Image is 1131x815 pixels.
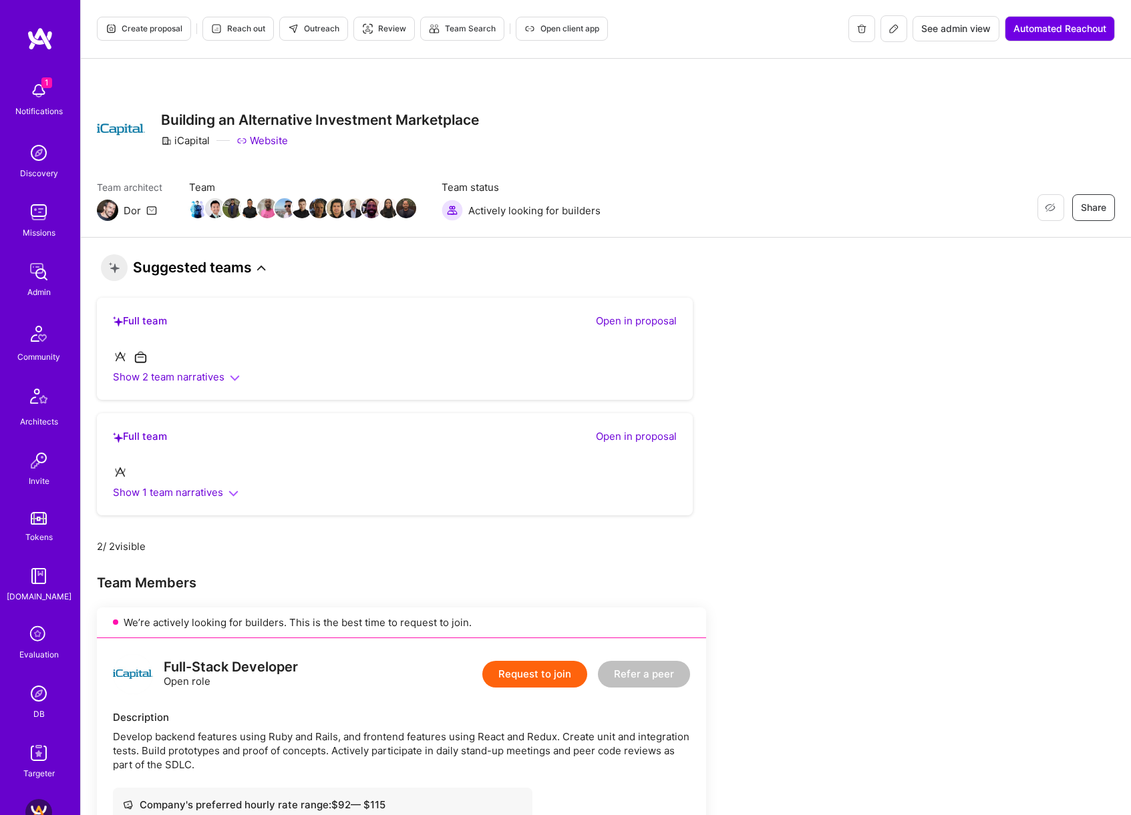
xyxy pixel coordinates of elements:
[106,23,182,35] span: Create proposal
[363,197,380,220] a: Team Member Avatar
[7,589,71,603] div: [DOMAIN_NAME]
[211,23,265,35] span: Reach out
[328,197,345,220] a: Team Member Avatar
[23,766,55,780] div: Targeter
[397,197,415,220] a: Team Member Avatar
[524,23,599,35] span: Open client app
[396,198,416,218] img: Team Member Avatar
[1013,22,1106,35] span: Automated Reachout
[241,197,259,220] a: Team Member Avatar
[124,204,141,218] div: Dor
[23,382,55,415] img: Architects
[31,512,47,525] img: tokens
[20,415,58,429] div: Architects
[23,318,55,350] img: Community
[25,77,52,104] img: bell
[442,180,601,194] span: Team status
[1005,16,1115,41] button: Automated Reachout
[202,17,274,41] button: Reach out
[482,661,587,688] button: Request to join
[97,607,706,638] div: We’re actively looking for builders. This is the best time to request to join.
[27,285,51,299] div: Admin
[113,316,123,326] i: icon StarsPurple
[921,22,991,35] span: See admin view
[134,350,149,365] i: icon WorkConnection
[25,563,52,589] img: guide book
[25,140,52,166] img: discovery
[101,254,266,281] h3: Suggested teams
[240,198,260,218] img: Team Member Avatar
[97,254,270,298] button: Suggested teams
[161,111,479,128] h3: Building an Alternative Investment Marketplace
[276,197,293,220] a: Team Member Avatar
[97,200,118,221] img: Team Architect
[113,433,123,443] i: icon StarsPurple
[598,661,690,688] button: Refer a peer
[113,350,128,365] i: icon ATeamGray
[33,707,45,721] div: DB
[97,574,706,591] div: Team Members
[361,198,381,218] img: Team Member Avatar
[236,133,288,148] a: Website
[15,104,63,118] div: Notifications
[161,133,210,148] div: iCapital
[293,197,311,220] a: Team Member Avatar
[1081,201,1106,214] span: Share
[97,539,146,553] p: 2 / 2 visible
[379,198,399,218] img: Team Member Avatar
[596,314,677,328] button: Open in proposal
[224,197,241,220] a: Team Member Avatar
[345,197,363,220] a: Team Member Avatar
[146,205,157,216] i: icon Mail
[309,198,329,218] img: Team Member Avatar
[1045,202,1056,213] i: icon EyeClosed
[25,740,52,766] img: Skill Targeter
[205,198,225,218] img: Team Member Avatar
[20,166,58,180] div: Discovery
[106,23,116,34] i: icon Proposal
[27,27,53,51] img: logo
[288,23,339,35] span: Outreach
[164,660,298,688] div: Open role
[113,314,167,328] p: Full team
[25,199,52,226] img: teamwork
[188,198,208,218] img: Team Member Avatar
[25,447,52,474] img: Invite
[344,198,364,218] img: Team Member Avatar
[164,660,298,674] div: Full-Stack Developer
[26,622,51,647] i: icon SelectionTeam
[113,429,167,443] p: Full team
[468,204,601,218] span: Actively looking for builders
[292,198,312,218] img: Team Member Avatar
[230,373,240,383] i: icon ArrowDownSecondary
[913,16,999,41] button: See admin view
[257,198,277,218] img: Team Member Avatar
[362,23,373,34] i: icon Targeter
[97,105,145,154] img: Company Logo
[222,198,243,218] img: Team Member Avatar
[113,485,238,499] button: Show 1 team narratives
[259,197,276,220] a: Team Member Avatar
[123,800,133,810] i: icon Cash
[41,77,52,88] span: 1
[516,17,608,41] button: Open client app
[353,17,415,41] button: Review
[161,135,172,146] i: icon CompanyGray
[113,710,690,724] div: Description
[17,350,60,364] div: Community
[113,465,128,481] i: icon ATeamGray
[25,680,52,707] img: Admin Search
[19,647,59,661] div: Evaluation
[442,200,463,221] img: Actively looking for builders
[23,226,55,240] div: Missions
[275,198,295,218] img: Team Member Avatar
[279,17,348,41] button: Outreach
[97,180,162,194] span: Team architect
[311,197,328,220] a: Team Member Avatar
[113,370,240,384] button: Show 2 team narratives
[189,180,415,194] span: Team
[1072,194,1115,221] button: Share
[206,197,224,220] a: Team Member Avatar
[97,17,191,41] button: Create proposal
[380,197,397,220] a: Team Member Avatar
